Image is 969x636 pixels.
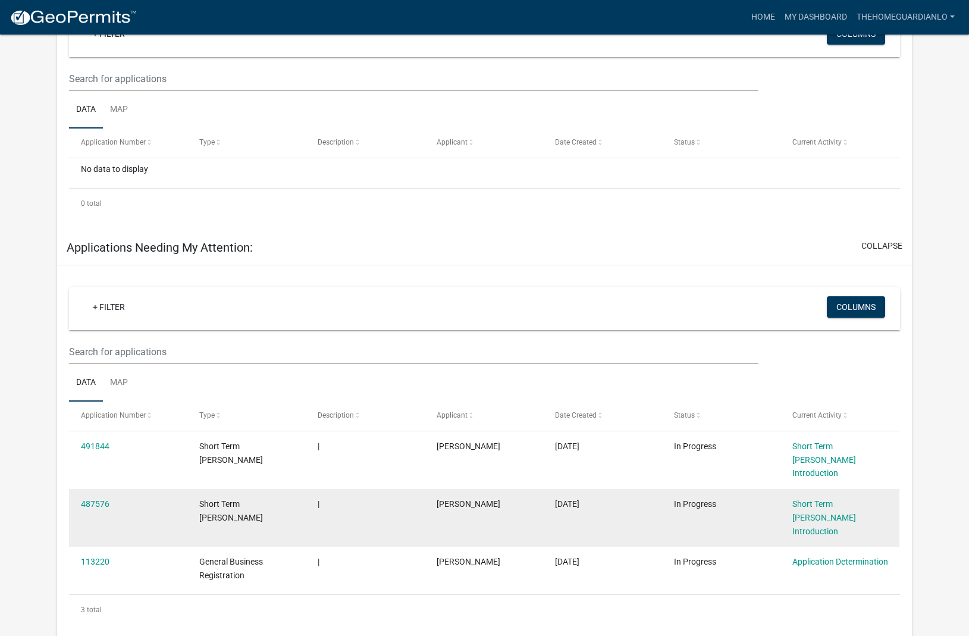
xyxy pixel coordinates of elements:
a: My Dashboard [780,6,852,29]
span: Current Activity [792,411,842,419]
span: Description [318,411,354,419]
a: 113220 [81,557,109,566]
a: Data [69,91,103,129]
span: Description [318,138,354,146]
span: 04/13/2023 [555,557,579,566]
a: Application Determination [792,557,888,566]
span: In Progress [674,499,716,509]
datatable-header-cell: Type [188,402,306,430]
datatable-header-cell: Date Created [544,402,662,430]
span: In Progress [674,557,716,566]
a: Thehomeguardianlo [852,6,959,29]
div: 0 total [69,189,899,218]
span: | [318,441,319,451]
a: Home [747,6,780,29]
a: Short Term [PERSON_NAME] Introduction [792,441,856,478]
button: collapse [861,240,902,252]
span: Applicant [437,138,468,146]
span: | [318,499,319,509]
span: Type [199,411,215,419]
a: + Filter [83,23,134,45]
datatable-header-cell: Description [306,129,425,157]
datatable-header-cell: Type [188,129,306,157]
div: 3 total [69,595,899,625]
datatable-header-cell: Applicant [425,402,544,430]
datatable-header-cell: Status [663,402,781,430]
span: Date Created [555,138,597,146]
datatable-header-cell: Current Activity [781,129,899,157]
span: Short Term Rental Registration [199,441,263,465]
datatable-header-cell: Application Number [69,129,187,157]
datatable-header-cell: Application Number [69,402,187,430]
datatable-header-cell: Applicant [425,129,544,157]
span: Current Activity [792,138,842,146]
h5: Applications Needing My Attention: [67,240,253,255]
button: Columns [827,23,885,45]
span: General Business Registration [199,557,263,580]
span: Application Number [81,138,146,146]
span: Status [674,138,695,146]
span: 10/03/2025 [555,499,579,509]
span: Applicant [437,411,468,419]
button: Columns [827,296,885,318]
span: Short Term Rental Registration [199,499,263,522]
input: Search for applications [69,67,758,91]
span: | [318,557,319,566]
span: Type [199,138,215,146]
a: Data [69,364,103,402]
a: Map [103,91,135,129]
span: 10/13/2025 [555,441,579,451]
a: Map [103,364,135,402]
a: 487576 [81,499,109,509]
datatable-header-cell: Date Created [544,129,662,157]
datatable-header-cell: Description [306,402,425,430]
span: Debbie Miller [437,557,500,566]
div: No data to display [69,158,899,188]
span: Debbie Miller [437,499,500,509]
span: Application Number [81,411,146,419]
datatable-header-cell: Current Activity [781,402,899,430]
a: + Filter [83,296,134,318]
a: 491844 [81,441,109,451]
span: Debbie Miller [437,441,500,451]
span: Date Created [555,411,597,419]
span: Status [674,411,695,419]
input: Search for applications [69,340,758,364]
span: In Progress [674,441,716,451]
datatable-header-cell: Status [663,129,781,157]
a: Short Term [PERSON_NAME] Introduction [792,499,856,536]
